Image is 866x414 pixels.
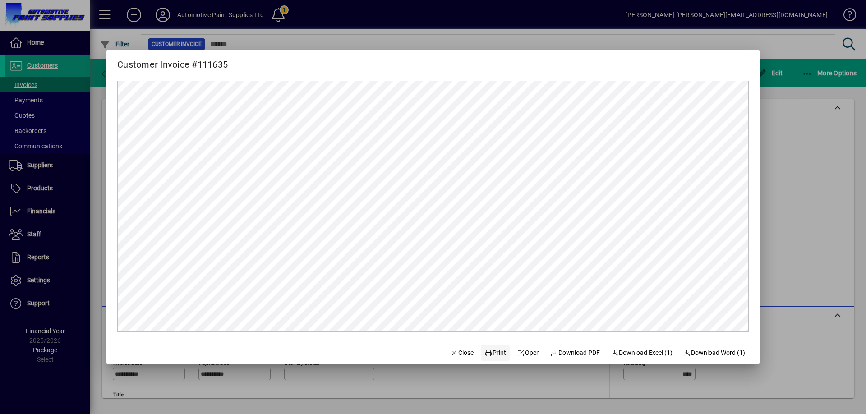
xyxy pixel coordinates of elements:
span: Open [517,348,540,358]
a: Download PDF [547,345,604,361]
button: Download Excel (1) [607,345,676,361]
span: Close [451,348,474,358]
span: Download Excel (1) [611,348,673,358]
span: Print [484,348,506,358]
span: Download Word (1) [683,348,746,358]
button: Close [447,345,478,361]
h2: Customer Invoice #111635 [106,50,239,72]
span: Download PDF [551,348,600,358]
button: Download Word (1) [680,345,749,361]
button: Print [481,345,510,361]
a: Open [513,345,544,361]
